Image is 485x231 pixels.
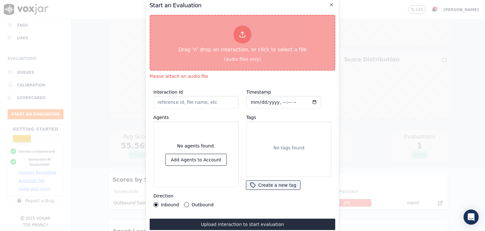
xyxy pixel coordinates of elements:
div: Open Intercom Messenger [464,209,479,225]
label: Agents [153,115,169,120]
label: Inbound [161,203,179,207]
div: No agents found. [177,143,215,154]
label: Direction [153,193,173,198]
button: Create a new tag [246,181,300,190]
div: (audio files only) [224,56,261,62]
div: Drag 'n' drop an interaction, or click to select a file [176,23,309,56]
label: Timestamp [246,90,271,95]
p: No tags found [273,145,304,151]
h2: Start an Evaluation [150,1,335,10]
div: Please attach an audio file [150,73,335,79]
label: Outbound [192,203,213,207]
button: Upload interaction to start evaluation [150,219,335,230]
button: Drag 'n' drop an interaction, or click to select a file (audio files only) [150,15,335,71]
button: Add Agents to Account [166,154,226,165]
label: Tags [246,115,256,120]
label: Interaction Id [153,90,183,95]
input: reference id, file name, etc [153,96,239,109]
